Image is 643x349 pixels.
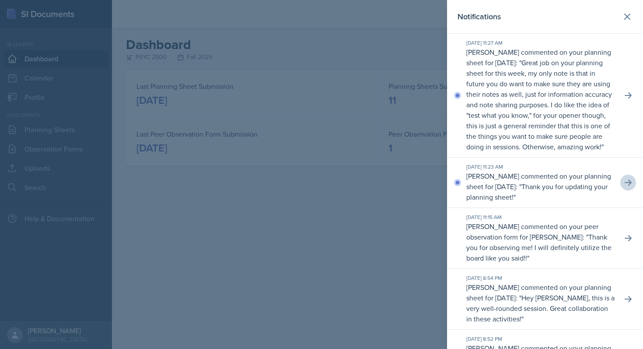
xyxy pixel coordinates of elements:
p: Thank you for updating your planning sheet! [466,182,608,202]
p: [PERSON_NAME] commented on your planning sheet for [DATE]: " " [466,47,615,152]
div: [DATE] 11:15 AM [466,213,615,221]
div: [DATE] 8:54 PM [466,274,615,282]
p: Thank you for observing me! I will definitely utilize the board like you said!! [466,232,612,263]
div: [DATE] 11:27 AM [466,39,615,47]
p: [PERSON_NAME] commented on your planning sheet for [DATE]: " " [466,282,615,324]
p: [PERSON_NAME] commented on your planning sheet for [DATE]: " " [466,171,615,202]
div: [DATE] 8:52 PM [466,335,615,343]
div: [DATE] 11:23 AM [466,163,615,171]
h2: Notifications [458,11,501,23]
p: Hey [PERSON_NAME], this is a very well-rounded session. Great collaboration in these activities! [466,293,615,324]
p: [PERSON_NAME] commented on your peer observation form for [PERSON_NAME]: " " [466,221,615,263]
p: Great job on your planning sheet for this week, my only note is that in future you do want to mak... [466,58,612,152]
